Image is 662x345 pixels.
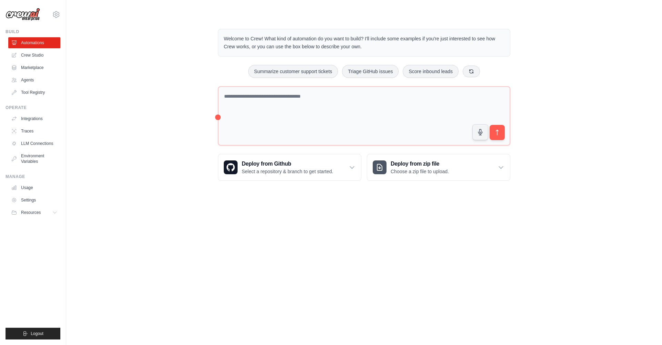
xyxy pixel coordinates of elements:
[8,126,60,137] a: Traces
[6,29,60,34] div: Build
[8,138,60,149] a: LLM Connections
[8,150,60,167] a: Environment Variables
[6,105,60,110] div: Operate
[242,160,333,168] h3: Deploy from Github
[8,37,60,48] a: Automations
[8,62,60,73] a: Marketplace
[31,331,43,336] span: Logout
[224,35,504,51] p: Welcome to Crew! What kind of automation do you want to build? I'll include some examples if you'...
[21,210,41,215] span: Resources
[403,65,459,78] button: Score inbound leads
[8,182,60,193] a: Usage
[6,174,60,179] div: Manage
[342,65,399,78] button: Triage GitHub issues
[8,207,60,218] button: Resources
[8,87,60,98] a: Tool Registry
[242,168,333,175] p: Select a repository & branch to get started.
[6,8,40,21] img: Logo
[391,168,449,175] p: Choose a zip file to upload.
[8,113,60,124] a: Integrations
[391,160,449,168] h3: Deploy from zip file
[8,50,60,61] a: Crew Studio
[6,328,60,339] button: Logout
[8,195,60,206] a: Settings
[248,65,338,78] button: Summarize customer support tickets
[8,75,60,86] a: Agents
